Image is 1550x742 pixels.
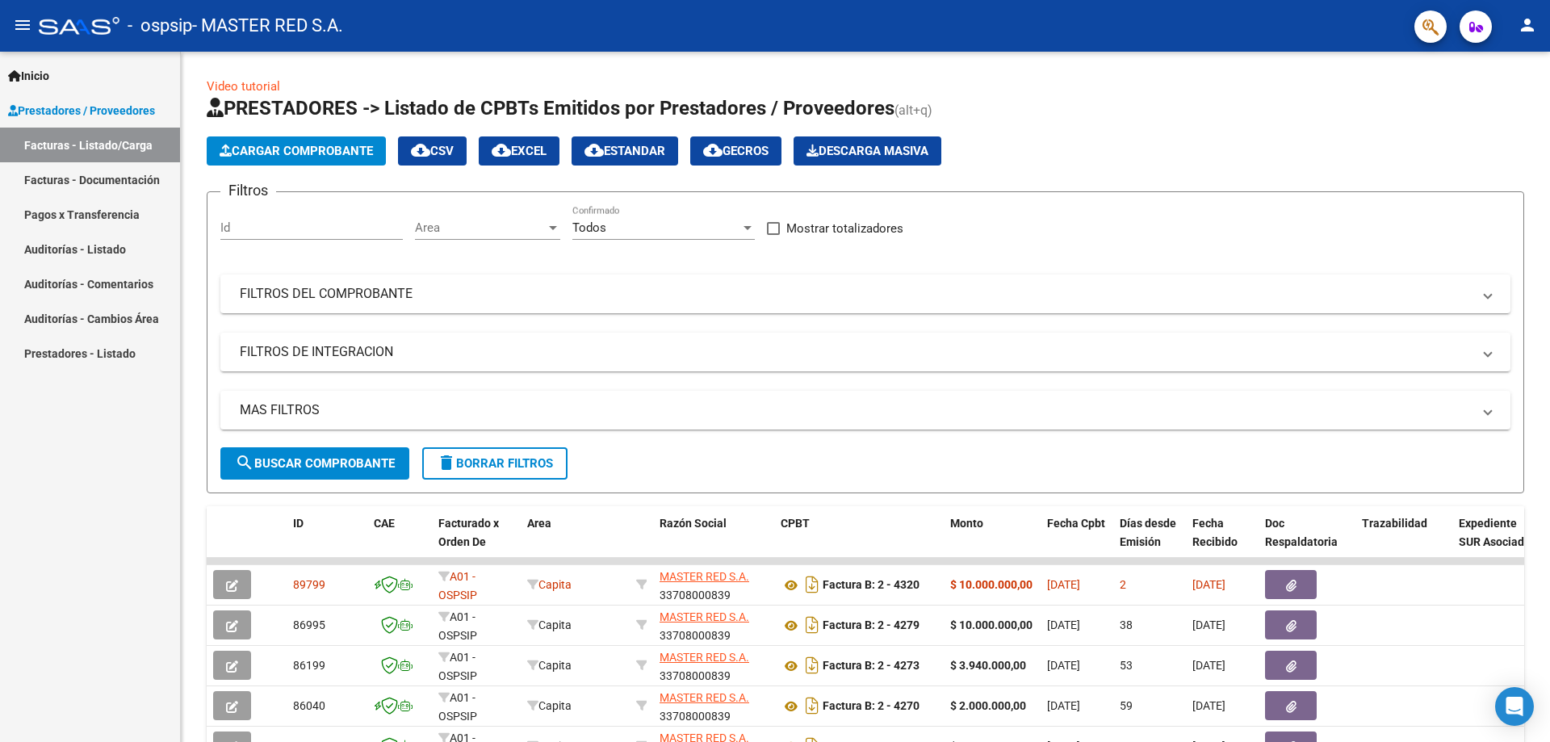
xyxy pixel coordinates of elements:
[220,275,1510,313] mat-expansion-panel-header: FILTROS DEL COMPROBANTE
[240,401,1472,419] mat-panel-title: MAS FILTROS
[823,700,920,713] strong: Factura B: 2 - 4270
[293,578,325,591] span: 89799
[584,140,604,160] mat-icon: cloud_download
[438,517,499,548] span: Facturado x Orden De
[660,568,768,602] div: 33708000839
[781,517,810,530] span: CPBT
[950,659,1026,672] strong: $ 3.940.000,00
[411,144,454,158] span: CSV
[1452,506,1541,577] datatable-header-cell: Expediente SUR Asociado
[950,699,1026,712] strong: $ 2.000.000,00
[293,699,325,712] span: 86040
[1518,15,1537,35] mat-icon: person
[128,8,192,44] span: - ospsip
[438,570,477,602] span: A01 - OSPSIP
[1120,699,1133,712] span: 59
[894,103,932,118] span: (alt+q)
[653,506,774,577] datatable-header-cell: Razón Social
[1192,659,1225,672] span: [DATE]
[660,651,749,664] span: MASTER RED S.A.
[527,517,551,530] span: Area
[293,517,304,530] span: ID
[235,456,395,471] span: Buscar Comprobante
[479,136,559,166] button: EXCEL
[527,699,572,712] span: Capita
[774,506,944,577] datatable-header-cell: CPBT
[287,506,367,577] datatable-header-cell: ID
[438,691,477,723] span: A01 - OSPSIP
[438,610,477,642] span: A01 - OSPSIP
[13,15,32,35] mat-icon: menu
[492,140,511,160] mat-icon: cloud_download
[794,136,941,166] button: Descarga Masiva
[802,693,823,719] i: Descargar documento
[1041,506,1113,577] datatable-header-cell: Fecha Cpbt
[374,517,395,530] span: CAE
[1120,578,1126,591] span: 2
[660,648,768,682] div: 33708000839
[1192,578,1225,591] span: [DATE]
[950,578,1033,591] strong: $ 10.000.000,00
[437,453,456,472] mat-icon: delete
[1047,578,1080,591] span: [DATE]
[438,651,477,682] span: A01 - OSPSIP
[823,579,920,592] strong: Factura B: 2 - 4320
[660,517,727,530] span: Razón Social
[794,136,941,166] app-download-masive: Descarga masiva de comprobantes (adjuntos)
[823,619,920,632] strong: Factura B: 2 - 4279
[703,140,723,160] mat-icon: cloud_download
[802,612,823,638] i: Descargar documento
[192,8,343,44] span: - MASTER RED S.A.
[240,285,1472,303] mat-panel-title: FILTROS DEL COMPROBANTE
[1259,506,1355,577] datatable-header-cell: Doc Respaldatoria
[1047,699,1080,712] span: [DATE]
[521,506,630,577] datatable-header-cell: Area
[207,136,386,166] button: Cargar Comprobante
[1355,506,1452,577] datatable-header-cell: Trazabilidad
[527,578,572,591] span: Capita
[1495,687,1534,726] div: Open Intercom Messenger
[1120,517,1176,548] span: Días desde Emisión
[1047,659,1080,672] span: [DATE]
[1120,659,1133,672] span: 53
[422,447,568,480] button: Borrar Filtros
[950,618,1033,631] strong: $ 10.000.000,00
[1459,517,1531,548] span: Expediente SUR Asociado
[802,652,823,678] i: Descargar documento
[572,136,678,166] button: Estandar
[240,343,1472,361] mat-panel-title: FILTROS DE INTEGRACION
[823,660,920,673] strong: Factura B: 2 - 4273
[220,144,373,158] span: Cargar Comprobante
[207,79,280,94] a: Video tutorial
[437,456,553,471] span: Borrar Filtros
[367,506,432,577] datatable-header-cell: CAE
[1192,517,1238,548] span: Fecha Recibido
[572,220,606,235] span: Todos
[786,219,903,238] span: Mostrar totalizadores
[8,67,49,85] span: Inicio
[415,220,546,235] span: Area
[527,659,572,672] span: Capita
[527,618,572,631] span: Capita
[1120,618,1133,631] span: 38
[293,618,325,631] span: 86995
[660,610,749,623] span: MASTER RED S.A.
[1362,517,1427,530] span: Trazabilidad
[1047,618,1080,631] span: [DATE]
[1186,506,1259,577] datatable-header-cell: Fecha Recibido
[1265,517,1338,548] span: Doc Respaldatoria
[220,179,276,202] h3: Filtros
[806,144,928,158] span: Descarga Masiva
[1047,517,1105,530] span: Fecha Cpbt
[660,570,749,583] span: MASTER RED S.A.
[235,453,254,472] mat-icon: search
[432,506,521,577] datatable-header-cell: Facturado x Orden De
[398,136,467,166] button: CSV
[411,140,430,160] mat-icon: cloud_download
[1192,618,1225,631] span: [DATE]
[703,144,769,158] span: Gecros
[220,391,1510,430] mat-expansion-panel-header: MAS FILTROS
[584,144,665,158] span: Estandar
[220,447,409,480] button: Buscar Comprobante
[1192,699,1225,712] span: [DATE]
